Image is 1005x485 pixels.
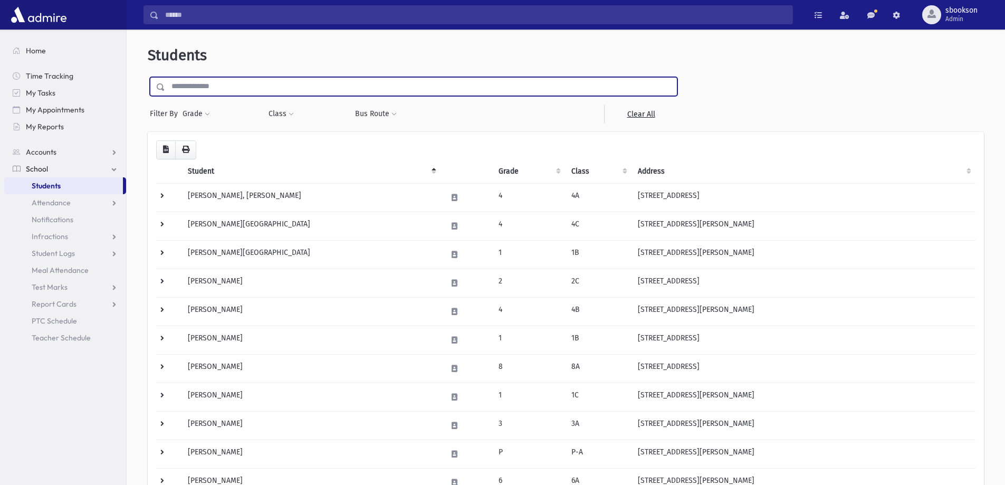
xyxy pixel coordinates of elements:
[175,140,196,159] button: Print
[565,326,631,354] td: 1B
[8,4,69,25] img: AdmirePro
[181,326,441,354] td: [PERSON_NAME]
[181,240,441,269] td: [PERSON_NAME][GEOGRAPHIC_DATA]
[4,101,126,118] a: My Appointments
[159,5,792,24] input: Search
[604,104,677,123] a: Clear All
[32,299,76,309] span: Report Cards
[492,269,566,297] td: 2
[631,240,975,269] td: [STREET_ADDRESS][PERSON_NAME]
[565,183,631,212] td: 4A
[26,147,56,157] span: Accounts
[4,329,126,346] a: Teacher Schedule
[181,269,441,297] td: [PERSON_NAME]
[4,312,126,329] a: PTC Schedule
[565,411,631,440] td: 3A
[492,297,566,326] td: 4
[492,212,566,240] td: 4
[156,140,176,159] button: CSV
[4,279,126,296] a: Test Marks
[631,326,975,354] td: [STREET_ADDRESS]
[32,215,73,224] span: Notifications
[631,354,975,383] td: [STREET_ADDRESS]
[32,181,61,191] span: Students
[4,228,126,245] a: Infractions
[4,296,126,312] a: Report Cards
[4,84,126,101] a: My Tasks
[181,159,441,184] th: Student: activate to sort column descending
[32,333,91,343] span: Teacher Schedule
[945,6,978,15] span: sbookson
[4,118,126,135] a: My Reports
[4,144,126,160] a: Accounts
[181,440,441,468] td: [PERSON_NAME]
[631,411,975,440] td: [STREET_ADDRESS][PERSON_NAME]
[631,159,975,184] th: Address: activate to sort column ascending
[4,245,126,262] a: Student Logs
[181,212,441,240] td: [PERSON_NAME][GEOGRAPHIC_DATA]
[631,183,975,212] td: [STREET_ADDRESS]
[32,282,68,292] span: Test Marks
[492,354,566,383] td: 8
[4,177,123,194] a: Students
[492,411,566,440] td: 3
[565,383,631,411] td: 1C
[565,159,631,184] th: Class: activate to sort column ascending
[26,122,64,131] span: My Reports
[181,354,441,383] td: [PERSON_NAME]
[4,42,126,59] a: Home
[4,211,126,228] a: Notifications
[355,104,397,123] button: Bus Route
[182,104,210,123] button: Grade
[4,160,126,177] a: School
[631,269,975,297] td: [STREET_ADDRESS]
[268,104,294,123] button: Class
[492,440,566,468] td: P
[32,232,68,241] span: Infractions
[32,249,75,258] span: Student Logs
[150,108,182,119] span: Filter By
[492,383,566,411] td: 1
[4,68,126,84] a: Time Tracking
[26,88,55,98] span: My Tasks
[945,15,978,23] span: Admin
[631,383,975,411] td: [STREET_ADDRESS][PERSON_NAME]
[32,265,89,275] span: Meal Attendance
[631,212,975,240] td: [STREET_ADDRESS][PERSON_NAME]
[148,46,207,64] span: Students
[32,198,71,207] span: Attendance
[565,240,631,269] td: 1B
[565,354,631,383] td: 8A
[181,383,441,411] td: [PERSON_NAME]
[26,46,46,55] span: Home
[492,183,566,212] td: 4
[32,316,77,326] span: PTC Schedule
[181,411,441,440] td: [PERSON_NAME]
[4,262,126,279] a: Meal Attendance
[565,269,631,297] td: 2C
[565,440,631,468] td: P-A
[26,71,73,81] span: Time Tracking
[631,440,975,468] td: [STREET_ADDRESS][PERSON_NAME]
[565,297,631,326] td: 4B
[492,159,566,184] th: Grade: activate to sort column ascending
[181,183,441,212] td: [PERSON_NAME], [PERSON_NAME]
[181,297,441,326] td: [PERSON_NAME]
[26,105,84,115] span: My Appointments
[26,164,48,174] span: School
[4,194,126,211] a: Attendance
[492,326,566,354] td: 1
[565,212,631,240] td: 4C
[631,297,975,326] td: [STREET_ADDRESS][PERSON_NAME]
[492,240,566,269] td: 1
